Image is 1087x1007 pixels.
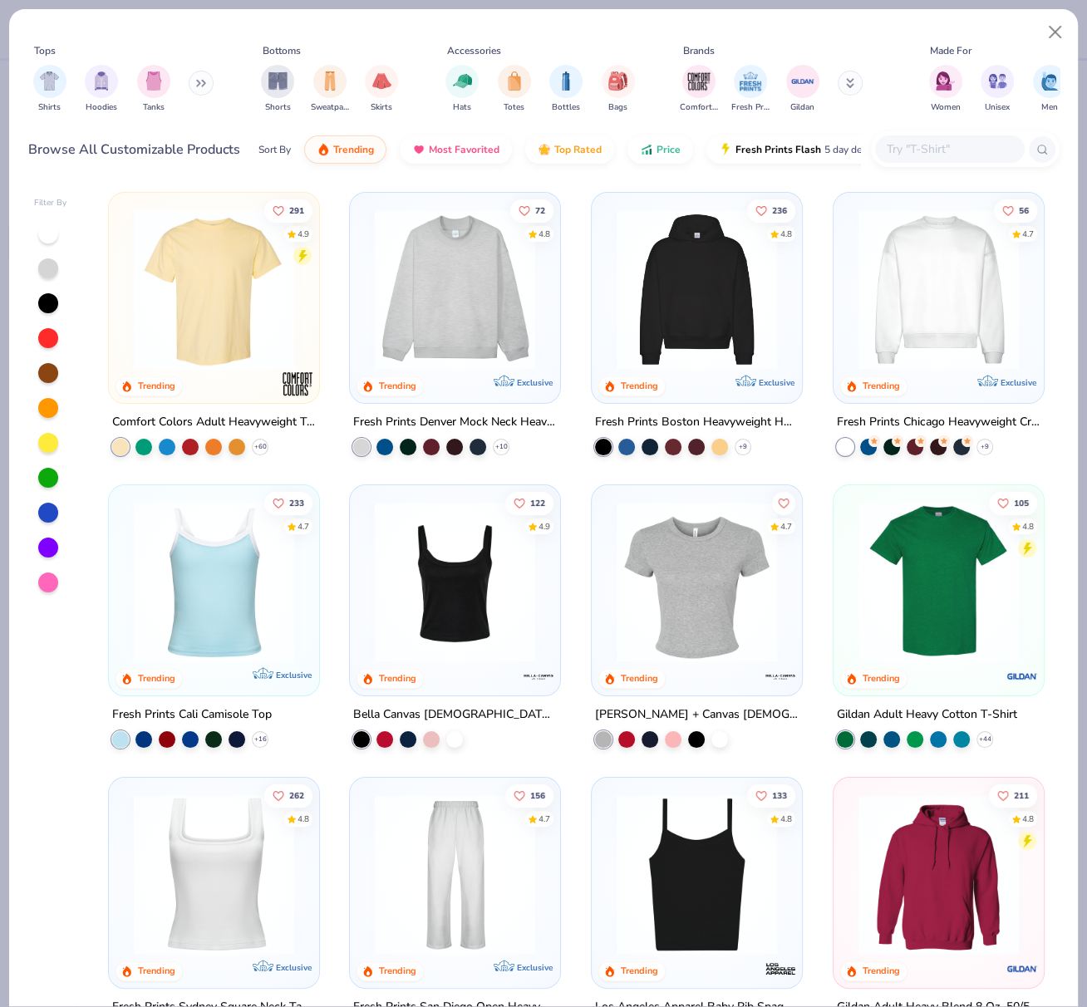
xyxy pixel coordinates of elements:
[495,442,508,452] span: + 10
[263,43,301,58] div: Bottoms
[549,65,583,114] div: filter for Bottles
[1006,951,1039,985] img: Gildan logo
[772,491,795,514] button: Like
[506,783,554,807] button: Like
[790,69,815,94] img: Gildan Image
[739,442,747,452] span: + 9
[34,43,56,58] div: Tops
[772,791,787,799] span: 133
[264,783,312,807] button: Like
[608,209,785,370] img: 91acfc32-fd48-4d6b-bdad-a4c1a30ac3fc
[33,65,66,114] div: filter for Shirts
[453,71,472,91] img: Hats Image
[298,228,309,240] div: 4.9
[372,71,391,91] img: Skirts Image
[1033,65,1066,114] button: filter button
[366,502,543,662] img: 8af284bf-0d00-45ea-9003-ce4b9a3194ad
[506,491,554,514] button: Like
[447,43,501,58] div: Accessories
[429,143,499,156] span: Most Favorited
[837,412,1040,433] div: Fresh Prints Chicago Heavyweight Crewneck
[253,442,266,452] span: + 60
[608,71,627,91] img: Bags Image
[321,71,339,91] img: Sweatpants Image
[258,142,291,157] div: Sort By
[549,65,583,114] button: filter button
[764,659,797,692] img: Bella + Canvas logo
[764,951,797,985] img: Los Angeles Apparel logo
[759,377,794,388] span: Exclusive
[531,791,546,799] span: 156
[931,101,961,114] span: Women
[994,199,1037,222] button: Like
[554,143,602,156] span: Top Rated
[786,65,819,114] button: filter button
[112,704,272,725] div: Fresh Prints Cali Camisole Top
[86,101,117,114] span: Hoodies
[602,65,635,114] div: filter for Bags
[85,65,118,114] div: filter for Hoodies
[731,101,770,114] span: Fresh Prints
[453,101,471,114] span: Hats
[353,412,557,433] div: Fresh Prints Denver Mock Neck Heavyweight Sweatshirt
[683,43,715,58] div: Brands
[731,65,770,114] button: filter button
[125,793,302,954] img: 94a2aa95-cd2b-4983-969b-ecd512716e9a
[302,502,479,662] img: 61d0f7fa-d448-414b-acbf-5d07f88334cb
[850,793,1027,954] img: 01756b78-01f6-4cc6-8d8a-3c30c1a0c8ac
[929,65,962,114] div: filter for Women
[298,813,309,825] div: 4.8
[850,209,1027,370] img: 1358499d-a160-429c-9f1e-ad7a3dc244c9
[1022,520,1034,533] div: 4.8
[92,71,111,91] img: Hoodies Image
[772,206,787,214] span: 236
[40,71,59,91] img: Shirts Image
[1001,377,1036,388] span: Exclusive
[608,793,785,954] img: cbf11e79-2adf-4c6b-b19e-3da42613dd1b
[602,65,635,114] button: filter button
[445,65,479,114] div: filter for Hats
[885,140,1013,159] input: Try "T-Shirt"
[552,101,580,114] span: Bottles
[317,143,330,156] img: trending.gif
[264,491,312,514] button: Like
[930,43,971,58] div: Made For
[311,65,349,114] div: filter for Sweatpants
[1041,101,1058,114] span: Men
[137,65,170,114] div: filter for Tanks
[275,961,311,972] span: Exclusive
[289,499,304,507] span: 233
[747,783,795,807] button: Like
[38,101,61,114] span: Shirts
[517,961,553,972] span: Exclusive
[780,813,792,825] div: 4.8
[112,412,316,433] div: Comfort Colors Adult Heavyweight T-Shirt
[539,228,551,240] div: 4.8
[790,101,814,114] span: Gildan
[1040,71,1059,91] img: Men Image
[353,704,557,725] div: Bella Canvas [DEMOGRAPHIC_DATA]' Micro Ribbed Scoop Tank
[365,65,398,114] button: filter button
[850,502,1027,662] img: db319196-8705-402d-8b46-62aaa07ed94f
[371,101,392,114] span: Skirts
[706,135,898,164] button: Fresh Prints Flash5 day delivery
[657,143,681,156] span: Price
[837,704,1017,725] div: Gildan Adult Heavy Cotton T-Shirt
[302,209,479,370] img: e55d29c3-c55d-459c-bfd9-9b1c499ab3c6
[536,206,546,214] span: 72
[412,143,425,156] img: most_fav.gif
[253,734,266,744] span: + 16
[824,140,886,160] span: 5 day delivery
[608,502,785,662] img: aa15adeb-cc10-480b-b531-6e6e449d5067
[268,71,288,91] img: Shorts Image
[28,140,240,160] div: Browse All Customizable Products
[531,499,546,507] span: 122
[1014,499,1029,507] span: 105
[298,520,309,533] div: 4.7
[988,71,1007,91] img: Unisex Image
[731,65,770,114] div: filter for Fresh Prints
[261,65,294,114] div: filter for Shorts
[1022,228,1034,240] div: 4.7
[125,209,302,370] img: 029b8af0-80e6-406f-9fdc-fdf898547912
[680,65,718,114] button: filter button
